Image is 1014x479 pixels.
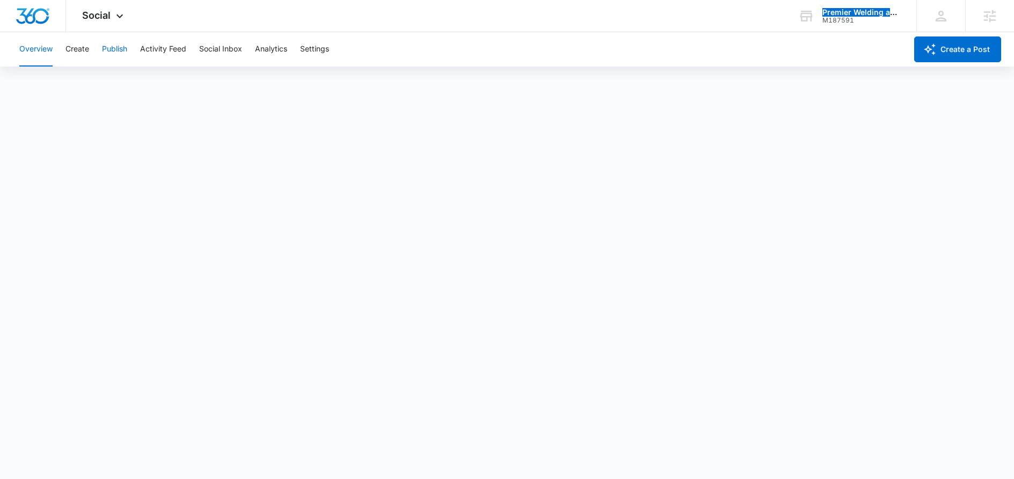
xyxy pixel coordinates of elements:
[199,32,242,67] button: Social Inbox
[65,32,89,67] button: Create
[19,32,53,67] button: Overview
[140,32,186,67] button: Activity Feed
[300,32,329,67] button: Settings
[102,32,127,67] button: Publish
[822,17,901,24] div: account id
[82,10,111,21] span: Social
[255,32,287,67] button: Analytics
[914,36,1001,62] button: Create a Post
[822,8,901,17] div: account name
